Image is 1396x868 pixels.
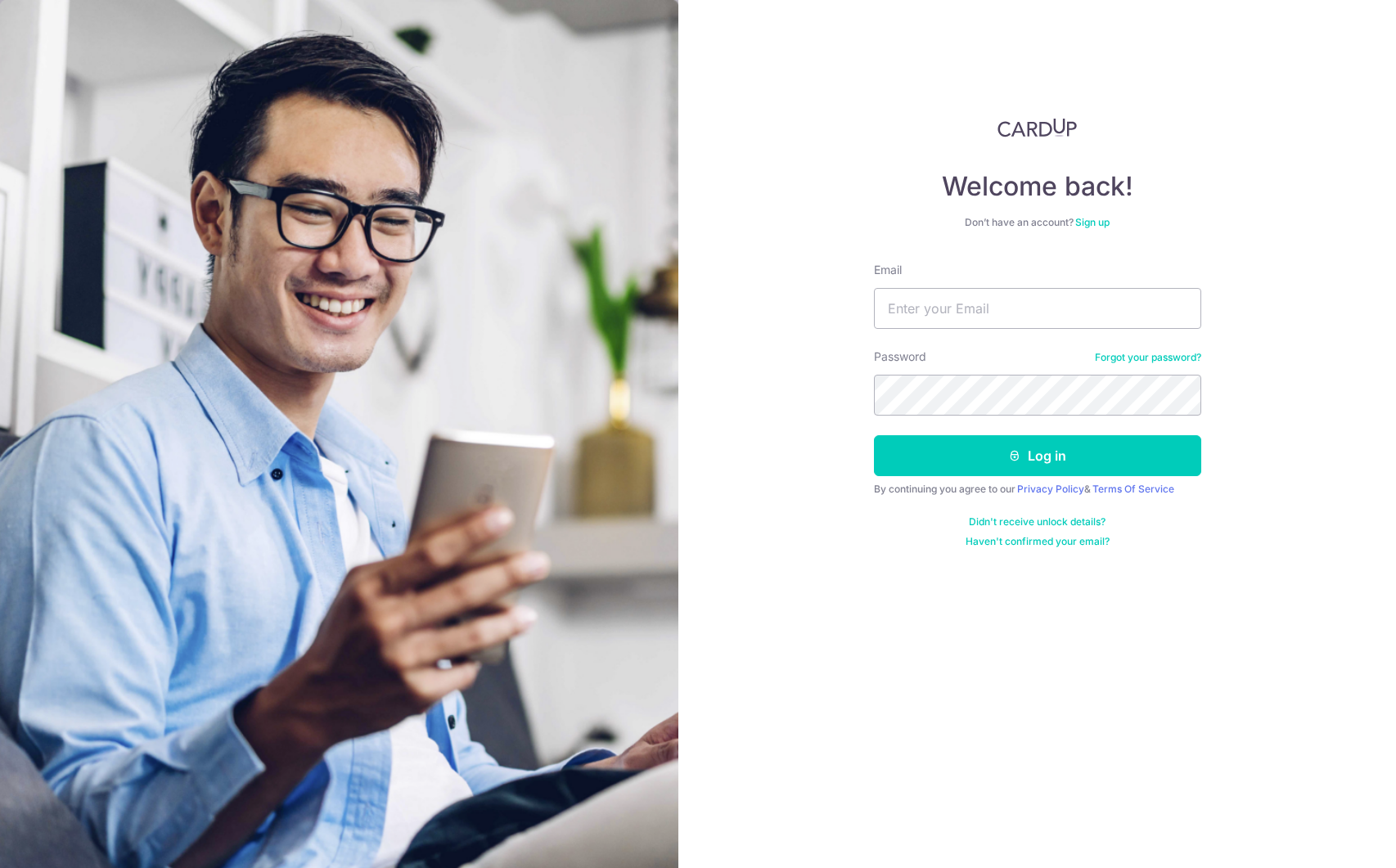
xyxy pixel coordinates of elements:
div: By continuing you agree to our & [874,483,1201,496]
input: Enter your Email [874,288,1201,329]
label: Password [874,349,926,365]
a: Sign up [1075,216,1110,228]
button: Log in [874,435,1201,476]
label: Email [874,262,902,278]
img: CardUp Logo [997,118,1078,137]
a: Didn't receive unlock details? [969,515,1106,528]
h4: Welcome back! [874,170,1201,203]
a: Haven't confirmed your email? [966,535,1110,548]
div: Don’t have an account? [874,216,1201,229]
a: Terms Of Service [1092,483,1174,495]
a: Privacy Policy [1017,483,1084,495]
a: Forgot your password? [1095,351,1201,364]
